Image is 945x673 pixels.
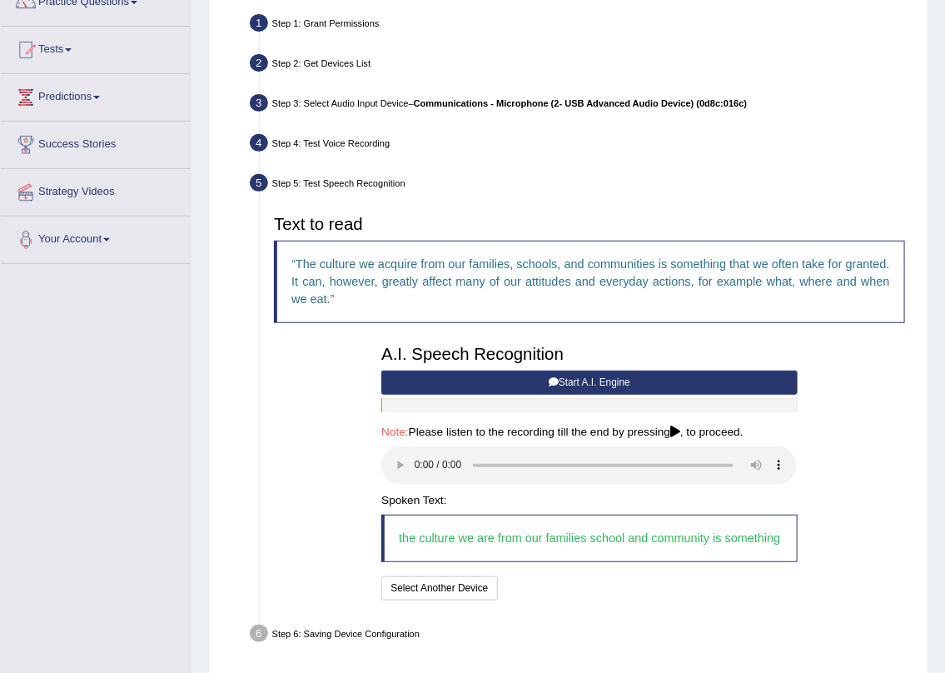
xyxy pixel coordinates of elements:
div: Step 4: Test Voice Recording [244,130,922,161]
div: Step 5: Test Speech Recognition [244,170,922,201]
a: Strategy Videos [1,169,191,211]
a: Success Stories [1,122,191,163]
a: Your Account [1,217,191,258]
b: Communications - Microphone (2- USB Advanced Audio Device) (0d8c:016c) [414,98,748,108]
h3: Text to read [274,215,905,233]
button: Select Another Device [381,576,497,601]
div: Step 6: Saving Device Configuration [244,621,922,651]
div: Step 2: Get Devices List [244,50,922,81]
h4: Please listen to the recording till the end by pressing , to proceed. [381,426,797,439]
div: Step 1: Grant Permissions [244,10,922,41]
div: Step 3: Select Audio Input Device [244,90,922,121]
a: Tests [1,27,191,68]
span: – [409,98,748,108]
button: Start A.I. Engine [381,371,797,395]
h4: Spoken Text: [381,495,797,507]
h3: A.I. Speech Recognition [381,345,797,363]
a: Predictions [1,74,191,116]
span: Note: [381,426,409,438]
blockquote: the culture we are from our families school and community is something [381,515,797,562]
q: The culture we acquire from our families, schools, and communities is something that we often tak... [291,257,890,307]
